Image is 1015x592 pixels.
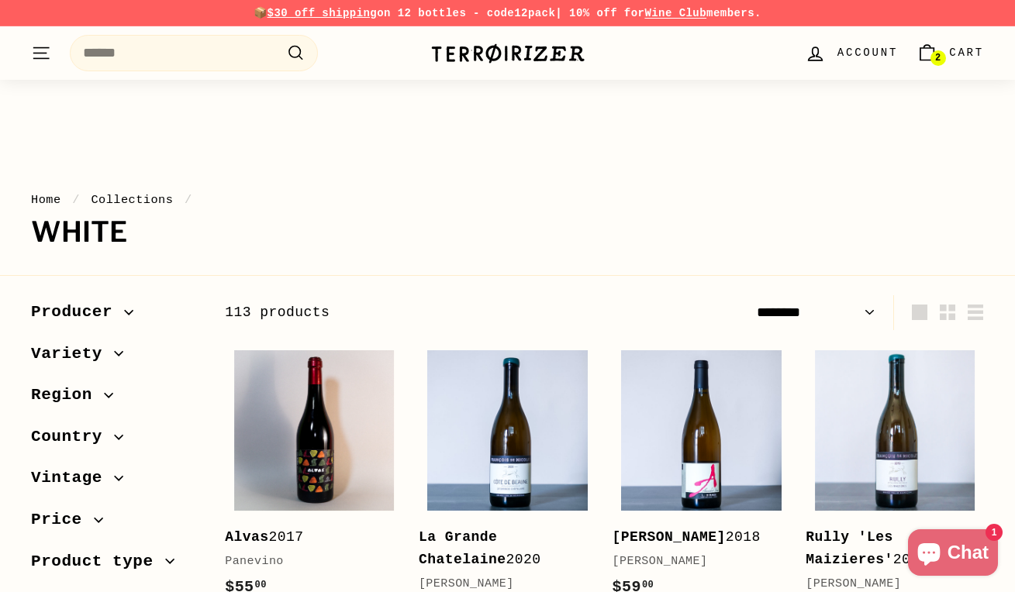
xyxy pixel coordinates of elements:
p: 📦 on 12 bottles - code | 10% off for members. [31,5,984,22]
a: Account [796,30,907,76]
sup: 00 [255,580,267,590]
div: 2017 [225,526,388,549]
span: Producer [31,299,124,325]
b: Alvas [225,529,268,545]
sup: 00 [642,580,654,590]
div: Panevino [225,552,388,571]
span: 2 [935,53,941,64]
inbox-online-store-chat: Shopify online store chat [903,529,1003,580]
h1: White [31,217,984,248]
span: Region [31,382,104,408]
span: Product type [31,549,165,575]
a: Collections [91,193,173,207]
span: Account [837,44,898,61]
b: [PERSON_NAME] [613,529,726,545]
span: $30 off shipping [268,7,378,19]
nav: breadcrumbs [31,191,984,209]
a: Cart [907,30,993,76]
span: Variety [31,341,114,367]
a: Wine Club [644,7,706,19]
div: [PERSON_NAME] [613,552,775,571]
button: Producer [31,295,200,337]
div: 2020 [419,526,582,571]
strong: 12pack [514,7,555,19]
span: Price [31,507,94,533]
button: Variety [31,337,200,379]
span: Cart [949,44,984,61]
b: La Grande Chatelaine [419,529,506,567]
span: Vintage [31,465,114,491]
button: Product type [31,545,200,587]
span: Country [31,424,114,450]
div: 2018 [613,526,775,549]
button: Country [31,420,200,462]
button: Vintage [31,461,200,503]
button: Region [31,378,200,420]
b: Rully 'Les Maizieres' [806,529,893,567]
span: / [68,193,84,207]
div: 2020 [806,526,968,571]
span: / [181,193,196,207]
div: 113 products [225,301,604,324]
button: Price [31,503,200,545]
a: Home [31,193,61,207]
